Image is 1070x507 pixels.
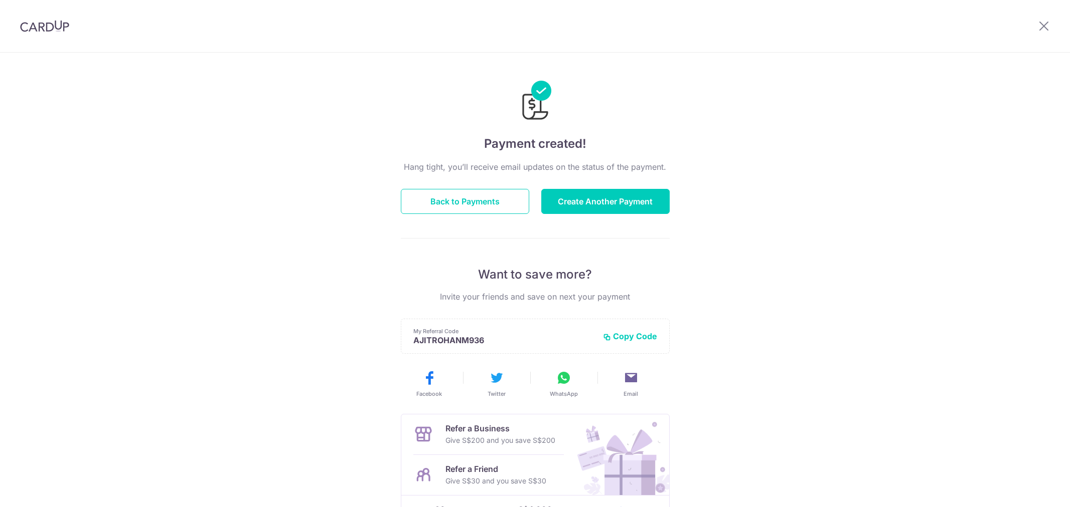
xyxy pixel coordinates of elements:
[519,81,551,123] img: Payments
[488,390,506,398] span: Twitter
[401,267,670,283] p: Want to save more?
[550,390,578,398] span: WhatsApp
[467,370,526,398] button: Twitter
[541,189,670,214] button: Create Another Payment
[401,291,670,303] p: Invite your friends and save on next your payment
[20,20,69,32] img: CardUp
[401,135,670,153] h4: Payment created!
[568,414,669,495] img: Refer
[445,475,546,487] p: Give S$30 and you save S$30
[624,390,638,398] span: Email
[400,370,459,398] button: Facebook
[416,390,442,398] span: Facebook
[603,331,657,341] button: Copy Code
[445,434,555,446] p: Give S$200 and you save S$200
[401,189,529,214] button: Back to Payments
[445,463,546,475] p: Refer a Friend
[401,161,670,173] p: Hang tight, you’ll receive email updates on the status of the payment.
[413,335,595,345] p: AJITROHANM936
[601,370,661,398] button: Email
[413,327,595,335] p: My Referral Code
[445,422,555,434] p: Refer a Business
[534,370,593,398] button: WhatsApp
